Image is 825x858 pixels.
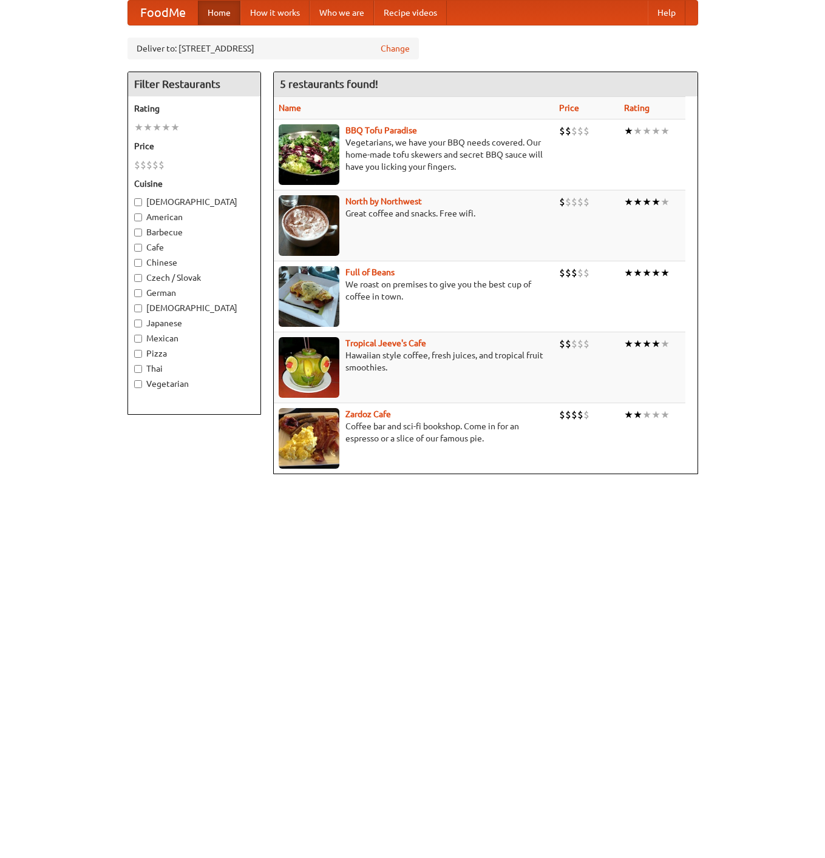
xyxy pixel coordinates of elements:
label: American [134,211,254,223]
li: $ [559,124,565,138]
ng-pluralize: 5 restaurants found! [280,78,378,90]
a: How it works [240,1,310,25]
li: $ [559,408,565,421]
label: Czech / Slovak [134,272,254,284]
p: Great coffee and snacks. Free wifi. [279,207,549,220]
a: Full of Beans [345,267,395,277]
li: $ [571,408,577,421]
a: Name [279,103,301,113]
li: $ [571,195,577,209]
li: $ [571,337,577,350]
li: ★ [633,337,642,350]
li: ★ [642,266,651,280]
li: ★ [651,195,660,209]
p: Vegetarians, we have your BBQ needs covered. Our home-made tofu skewers and secret BBQ sauce will... [279,136,549,173]
a: Tropical Jeeve's Cafe [345,338,426,348]
input: Barbecue [134,229,142,236]
li: ★ [143,121,152,134]
p: We roast on premises to give you the best cup of coffee in town. [279,278,549,303]
input: Chinese [134,259,142,267]
li: $ [140,158,146,172]
li: $ [583,408,589,421]
li: $ [158,158,165,172]
input: Vegetarian [134,380,142,388]
input: Pizza [134,350,142,358]
li: ★ [651,408,660,421]
li: $ [146,158,152,172]
a: BBQ Tofu Paradise [345,126,417,135]
a: Change [381,42,410,55]
li: $ [152,158,158,172]
li: $ [571,266,577,280]
li: ★ [660,195,670,209]
li: $ [565,266,571,280]
label: Vegetarian [134,378,254,390]
li: ★ [660,337,670,350]
label: [DEMOGRAPHIC_DATA] [134,196,254,208]
label: Chinese [134,256,254,269]
input: Cafe [134,244,142,252]
input: American [134,213,142,221]
b: Zardoz Cafe [345,409,391,419]
a: Home [198,1,240,25]
h5: Cuisine [134,178,254,190]
input: [DEMOGRAPHIC_DATA] [134,198,142,206]
li: ★ [642,195,651,209]
li: $ [583,337,589,350]
label: [DEMOGRAPHIC_DATA] [134,302,254,314]
li: ★ [633,408,642,421]
img: north.jpg [279,195,339,256]
li: $ [577,408,583,421]
li: $ [559,195,565,209]
li: $ [565,337,571,350]
li: $ [559,266,565,280]
label: Thai [134,363,254,375]
a: Who we are [310,1,374,25]
label: Barbecue [134,226,254,238]
label: Mexican [134,332,254,344]
li: $ [577,337,583,350]
li: ★ [624,195,633,209]
a: North by Northwest [345,196,422,206]
label: Cafe [134,241,254,253]
li: $ [583,266,589,280]
input: Czech / Slovak [134,274,142,282]
img: jeeves.jpg [279,337,339,398]
li: $ [583,124,589,138]
li: $ [559,337,565,350]
input: German [134,289,142,297]
li: $ [571,124,577,138]
li: ★ [633,266,642,280]
li: ★ [624,337,633,350]
li: ★ [660,266,670,280]
li: ★ [660,124,670,138]
li: ★ [633,124,642,138]
li: ★ [624,408,633,421]
li: ★ [134,121,143,134]
a: Recipe videos [374,1,447,25]
h5: Price [134,140,254,152]
li: ★ [633,195,642,209]
img: zardoz.jpg [279,408,339,469]
li: $ [583,195,589,209]
a: FoodMe [128,1,198,25]
li: ★ [171,121,180,134]
input: Mexican [134,335,142,343]
img: beans.jpg [279,266,339,327]
input: [DEMOGRAPHIC_DATA] [134,304,142,312]
p: Coffee bar and sci-fi bookshop. Come in for an espresso or a slice of our famous pie. [279,420,549,444]
li: ★ [624,266,633,280]
input: Thai [134,365,142,373]
label: German [134,287,254,299]
li: ★ [651,337,660,350]
li: $ [134,158,140,172]
li: ★ [660,408,670,421]
li: $ [577,124,583,138]
li: ★ [651,266,660,280]
li: ★ [651,124,660,138]
li: $ [565,408,571,421]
